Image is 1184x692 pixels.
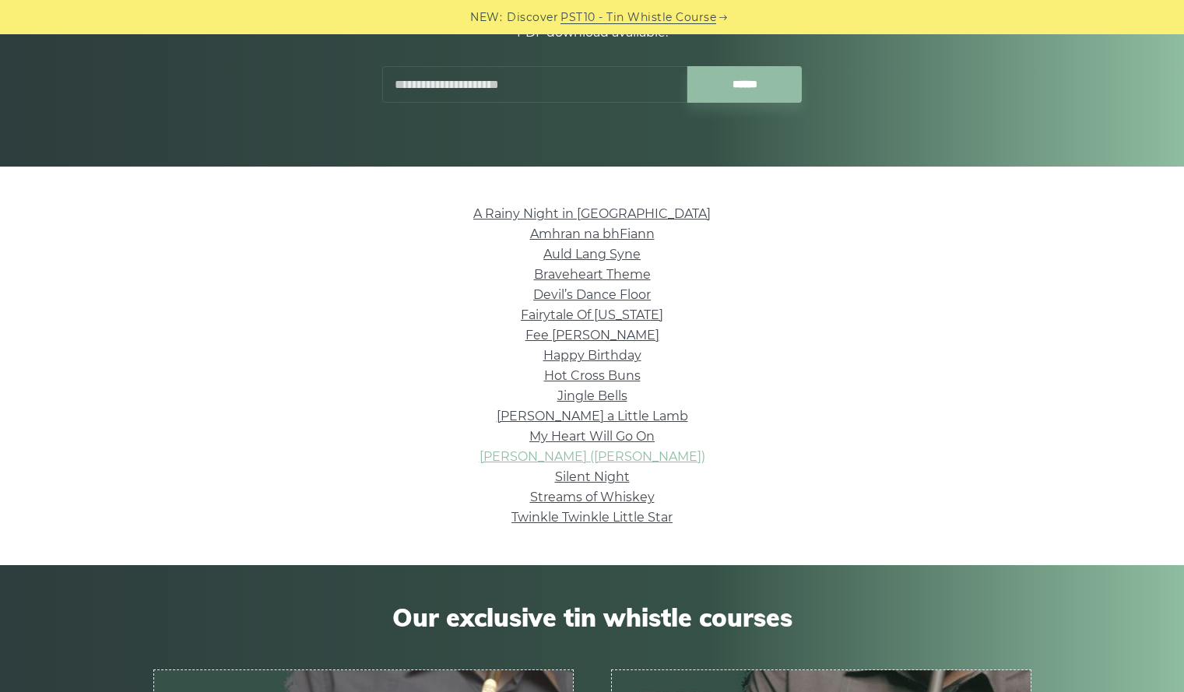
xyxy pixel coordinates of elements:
[543,348,641,363] a: Happy Birthday
[530,227,655,241] a: Amhran na bhFiann
[560,9,716,26] a: PST10 - Tin Whistle Course
[511,510,673,525] a: Twinkle Twinkle Little Star
[555,469,630,484] a: Silent Night
[557,388,627,403] a: Jingle Bells
[544,368,641,383] a: Hot Cross Buns
[534,267,651,282] a: Braveheart Theme
[473,206,711,221] a: A Rainy Night in [GEOGRAPHIC_DATA]
[497,409,688,423] a: [PERSON_NAME] a Little Lamb
[543,247,641,262] a: Auld Lang Syne
[529,429,655,444] a: My Heart Will Go On
[521,307,663,322] a: Fairytale Of [US_STATE]
[480,449,705,464] a: [PERSON_NAME] ([PERSON_NAME])
[525,328,659,342] a: Fee [PERSON_NAME]
[470,9,502,26] span: NEW:
[153,602,1031,632] span: Our exclusive tin whistle courses
[530,490,655,504] a: Streams of Whiskey
[507,9,558,26] span: Discover
[533,287,651,302] a: Devil’s Dance Floor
